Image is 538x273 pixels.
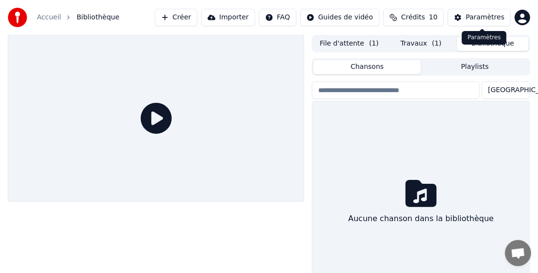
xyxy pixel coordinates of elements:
[259,9,296,26] button: FAQ
[429,13,438,22] span: 10
[457,37,529,51] button: Bibliothèque
[421,60,529,74] button: Playlists
[383,9,444,26] button: Crédits10
[448,9,511,26] button: Paramètres
[505,240,531,266] a: Ouvrir le chat
[77,13,119,22] span: Bibliothèque
[155,9,197,26] button: Créer
[401,13,425,22] span: Crédits
[201,9,255,26] button: Importer
[313,37,385,51] button: File d'attente
[300,9,379,26] button: Guides de vidéo
[462,31,506,45] div: Paramètres
[313,60,421,74] button: Chansons
[385,37,457,51] button: Travaux
[37,13,119,22] nav: breadcrumb
[369,39,379,48] span: ( 1 )
[432,39,442,48] span: ( 1 )
[344,209,498,228] div: Aucune chanson dans la bibliothèque
[37,13,61,22] a: Accueil
[8,8,27,27] img: youka
[466,13,505,22] div: Paramètres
